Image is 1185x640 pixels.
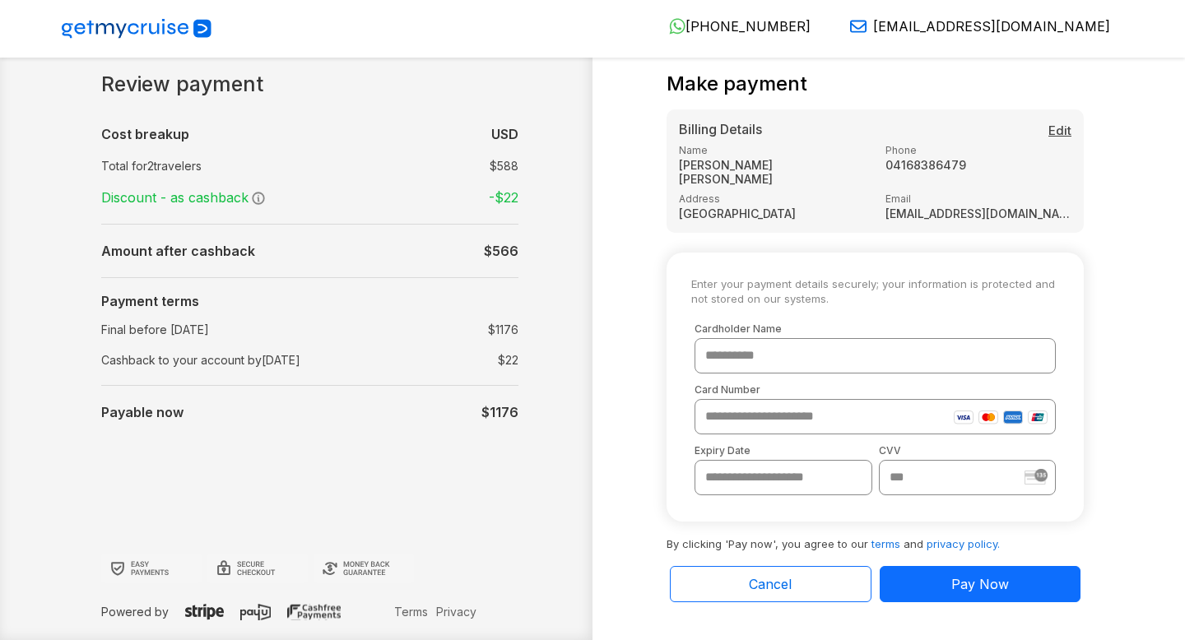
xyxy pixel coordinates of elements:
[287,604,341,620] img: cashfree
[373,345,381,375] td: :
[1048,122,1071,141] button: Edit
[491,126,518,142] b: USD
[679,206,866,220] strong: [GEOGRAPHIC_DATA]
[871,537,900,550] a: terms
[101,603,390,620] p: Powered by
[880,566,1081,602] button: Pay Now
[101,314,373,345] td: Final before [DATE]
[101,404,184,420] b: Payable now
[879,444,1057,457] label: CVV
[685,18,811,35] span: [PHONE_NUMBER]
[679,122,1071,137] h5: Billing Details
[850,18,867,35] img: Email
[101,293,199,309] b: Payment terms
[885,206,1072,220] strong: [EMAIL_ADDRESS][DOMAIN_NAME]
[101,72,518,97] h1: Review payment
[484,243,518,259] b: $ 566
[185,604,224,620] img: stripe
[101,243,255,259] b: Amount after cashback
[373,181,381,214] td: :
[101,189,251,206] span: Discount - as cashback
[373,314,381,345] td: :
[873,18,1110,35] span: [EMAIL_ADDRESS][DOMAIN_NAME]
[373,151,381,181] td: :
[373,234,381,267] td: :
[667,522,1084,553] p: By clicking 'Pay now', you agree to our and
[390,603,432,620] a: Terms
[695,383,1056,396] label: Card Number
[695,444,872,457] label: Expiry Date
[373,396,381,429] td: :
[373,118,381,151] td: :
[656,18,811,35] a: [PHONE_NUMBER]
[679,192,866,205] label: Address
[927,537,1000,550] a: privacy policy.
[695,322,1056,335] label: Cardholder Name
[101,151,373,181] td: Total for 2 travelers
[667,72,807,96] h4: Make payment
[404,154,518,178] td: $ 588
[240,604,271,620] img: payu
[669,18,685,35] img: WhatsApp
[670,566,871,602] button: Cancel
[489,189,518,206] strong: -$ 22
[885,158,1072,172] strong: 04168386479
[837,18,1110,35] a: [EMAIL_ADDRESS][DOMAIN_NAME]
[954,410,1048,424] img: card-icons
[691,277,1059,306] small: Enter your payment details securely; your information is protected and not stored on our systems.
[885,192,1072,205] label: Email
[885,144,1072,156] label: Phone
[101,126,189,142] b: Cost breakup
[404,348,518,372] td: $ 22
[432,603,481,620] a: Privacy
[404,318,518,341] td: $1176
[101,345,373,375] td: Cashback to your account by [DATE]
[481,404,518,420] b: $1176
[679,158,866,186] strong: [PERSON_NAME] [PERSON_NAME]
[1025,469,1048,485] img: stripe
[679,144,866,156] label: Name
